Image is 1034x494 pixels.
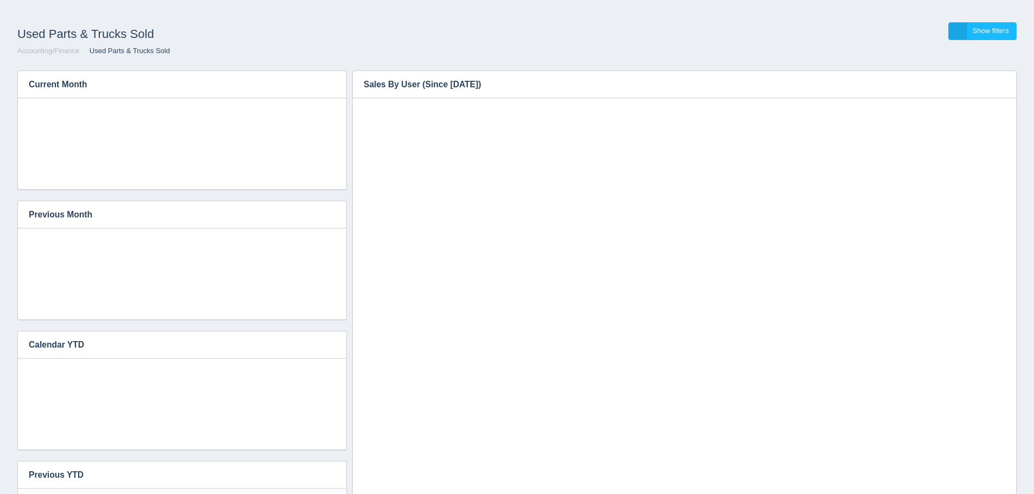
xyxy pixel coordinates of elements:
[18,461,330,489] h3: Previous YTD
[353,71,1000,98] h3: Sales By User (Since [DATE])
[18,331,330,358] h3: Calendar YTD
[18,71,330,98] h3: Current Month
[973,27,1009,35] span: Show filters
[17,47,79,55] a: Accounting/Finance
[948,22,1017,40] a: Show filters
[81,46,170,56] li: Used Parts & Trucks Sold
[17,22,517,46] h1: Used Parts & Trucks Sold
[18,201,313,228] h3: Previous Month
